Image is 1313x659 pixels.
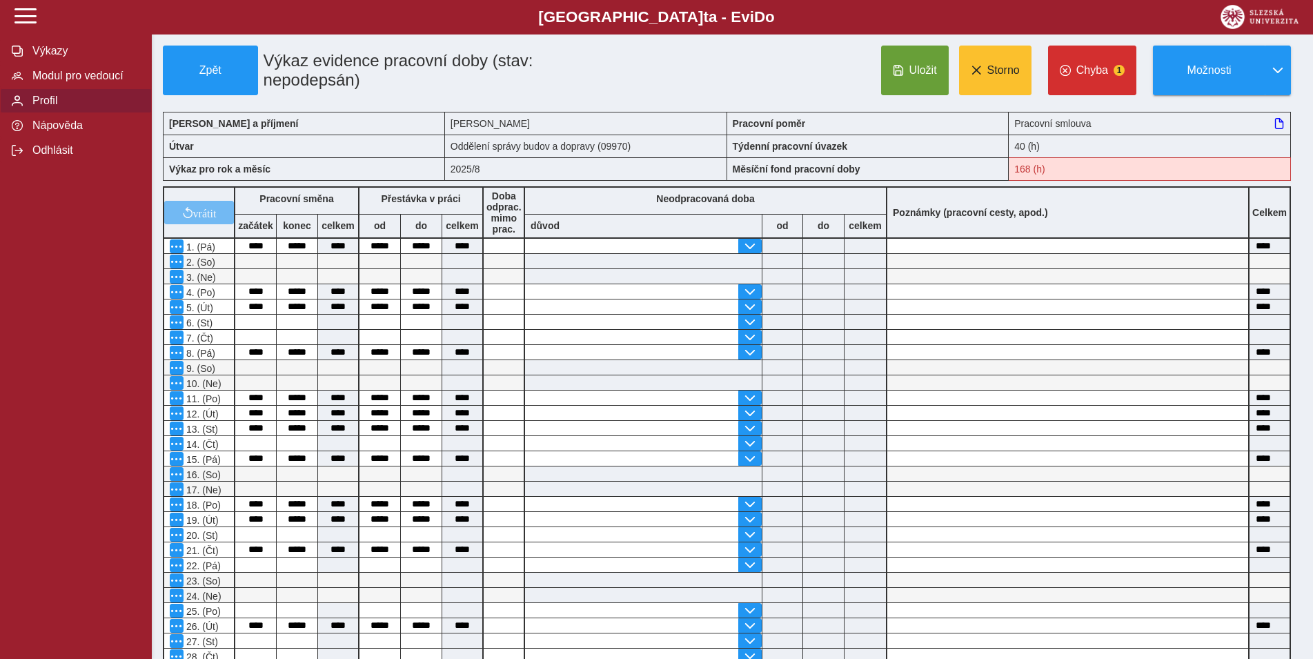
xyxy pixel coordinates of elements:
[163,46,258,95] button: Zpět
[28,144,140,157] span: Odhlásit
[1153,46,1265,95] button: Možnosti
[28,119,140,132] span: Nápověda
[170,498,184,511] button: Menu
[754,8,765,26] span: D
[733,164,860,175] b: Měsíční fond pracovní doby
[170,285,184,299] button: Menu
[28,70,140,82] span: Modul pro vedoucí
[277,220,317,231] b: konec
[1221,5,1299,29] img: logo_web_su.png
[445,112,727,135] div: [PERSON_NAME]
[170,437,184,451] button: Menu
[531,220,560,231] b: důvod
[169,64,252,77] span: Zpět
[184,287,215,298] span: 4. (Po)
[381,193,460,204] b: Přestávka v práci
[170,604,184,618] button: Menu
[184,272,216,283] span: 3. (Ne)
[703,8,708,26] span: t
[184,424,218,435] span: 13. (St)
[762,220,802,231] b: od
[184,317,213,328] span: 6. (St)
[170,558,184,572] button: Menu
[169,118,298,129] b: [PERSON_NAME] a příjmení
[28,95,140,107] span: Profil
[170,391,184,405] button: Menu
[184,363,215,374] span: 9. (So)
[170,331,184,344] button: Menu
[170,467,184,481] button: Menu
[169,164,270,175] b: Výkaz pro rok a měsíc
[1009,112,1291,135] div: Pracovní smlouva
[170,452,184,466] button: Menu
[987,64,1020,77] span: Storno
[887,207,1054,218] b: Poznámky (pracovní cesty, apod.)
[733,118,806,129] b: Pracovní poměr
[170,543,184,557] button: Menu
[184,333,213,344] span: 7. (Čt)
[184,636,218,647] span: 27. (St)
[184,500,221,511] span: 18. (Po)
[1009,157,1291,181] div: Fond pracovní doby (168 h) a součet hodin (96 h) se neshodují!
[184,560,221,571] span: 22. (Pá)
[170,482,184,496] button: Menu
[486,190,522,235] b: Doba odprac. mimo prac.
[1114,65,1125,76] span: 1
[184,242,215,253] span: 1. (Pá)
[1165,64,1254,77] span: Možnosti
[170,573,184,587] button: Menu
[442,220,482,231] b: celkem
[184,378,221,389] span: 10. (Ne)
[259,193,333,204] b: Pracovní směna
[184,393,221,404] span: 11. (Po)
[170,300,184,314] button: Menu
[765,8,775,26] span: o
[184,454,221,465] span: 15. (Pá)
[881,46,949,95] button: Uložit
[184,302,213,313] span: 5. (Út)
[170,589,184,602] button: Menu
[656,193,754,204] b: Neodpracovaná doba
[170,346,184,360] button: Menu
[845,220,886,231] b: celkem
[170,376,184,390] button: Menu
[184,469,221,480] span: 16. (So)
[184,621,219,632] span: 26. (Út)
[170,270,184,284] button: Menu
[184,439,219,450] span: 14. (Čt)
[184,484,221,495] span: 17. (Ne)
[170,255,184,268] button: Menu
[258,46,638,95] h1: Výkaz evidence pracovní doby (stav: nepodepsán)
[184,257,215,268] span: 2. (So)
[170,239,184,253] button: Menu
[184,530,218,541] span: 20. (St)
[184,348,215,359] span: 8. (Pá)
[184,515,219,526] span: 19. (Út)
[184,545,219,556] span: 21. (Čt)
[184,591,221,602] span: 24. (Ne)
[170,619,184,633] button: Menu
[733,141,848,152] b: Týdenní pracovní úvazek
[170,361,184,375] button: Menu
[170,528,184,542] button: Menu
[1252,207,1287,218] b: Celkem
[1009,135,1291,157] div: 40 (h)
[184,576,221,587] span: 23. (So)
[959,46,1031,95] button: Storno
[28,45,140,57] span: Výkazy
[184,409,219,420] span: 12. (Út)
[170,315,184,329] button: Menu
[193,207,217,218] span: vrátit
[1048,46,1136,95] button: Chyba1
[164,201,234,224] button: vrátit
[184,606,221,617] span: 25. (Po)
[170,406,184,420] button: Menu
[41,8,1272,26] b: [GEOGRAPHIC_DATA] a - Evi
[170,422,184,435] button: Menu
[909,64,937,77] span: Uložit
[169,141,194,152] b: Útvar
[235,220,276,231] b: začátek
[1076,64,1108,77] span: Chyba
[170,513,184,527] button: Menu
[318,220,358,231] b: celkem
